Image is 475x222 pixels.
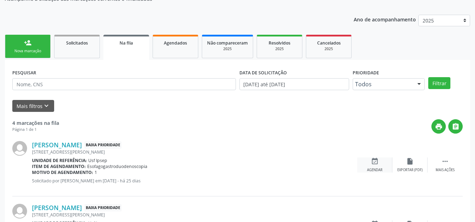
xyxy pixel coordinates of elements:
[406,157,414,165] i: insert_drive_file
[24,39,32,47] div: person_add
[66,40,88,46] span: Solicitados
[32,204,82,211] a: [PERSON_NAME]
[317,40,341,46] span: Cancelados
[12,141,27,156] img: img
[32,178,357,184] p: Solicitado por [PERSON_NAME] em [DATE] - há 25 dias
[88,157,107,163] span: Usf Ipsep
[95,169,97,175] span: 1
[120,40,133,46] span: Na fila
[12,204,27,218] img: img
[12,127,59,133] div: Página 1 de 1
[239,67,287,78] label: DATA DE SOLICITAÇÃO
[371,157,379,165] i: event_available
[87,163,147,169] span: Esofagogastroduodenoscopia
[12,120,59,126] strong: 4 marcações na fila
[436,168,455,173] div: Mais ações
[367,168,383,173] div: Agendar
[262,46,297,52] div: 2025
[269,40,290,46] span: Resolvidos
[10,48,45,54] div: Nova marcação
[84,141,122,149] span: Baixa Prioridade
[32,212,357,218] div: [STREET_ADDRESS][PERSON_NAME]
[32,157,87,163] b: Unidade de referência:
[354,15,416,23] p: Ano de acompanhamento
[452,123,460,130] i: 
[431,119,446,134] button: print
[441,157,449,165] i: 
[43,102,50,110] i: keyboard_arrow_down
[239,78,349,90] input: Selecione um intervalo
[355,81,410,88] span: Todos
[448,119,463,134] button: 
[32,169,93,175] b: Motivo de agendamento:
[84,204,122,211] span: Baixa Prioridade
[12,100,54,112] button: Mais filtroskeyboard_arrow_down
[32,149,357,155] div: [STREET_ADDRESS][PERSON_NAME]
[32,163,86,169] b: Item de agendamento:
[428,77,450,89] button: Filtrar
[207,40,248,46] span: Não compareceram
[32,141,82,149] a: [PERSON_NAME]
[207,46,248,52] div: 2025
[311,46,346,52] div: 2025
[353,67,379,78] label: Prioridade
[12,78,236,90] input: Nome, CNS
[397,168,423,173] div: Exportar (PDF)
[164,40,187,46] span: Agendados
[435,123,443,130] i: print
[12,67,36,78] label: PESQUISAR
